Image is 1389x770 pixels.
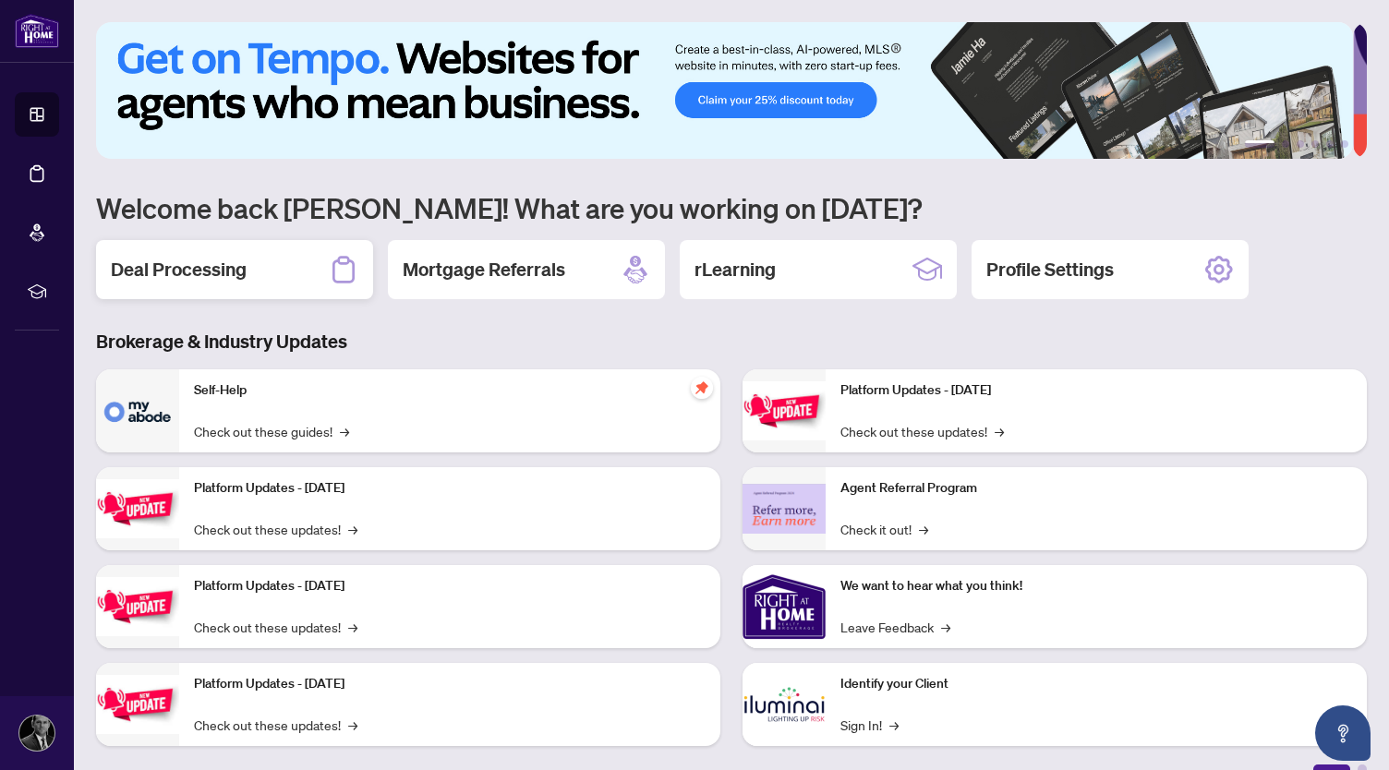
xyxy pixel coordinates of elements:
button: 1 [1245,140,1274,148]
img: Self-Help [96,369,179,452]
button: 2 [1282,140,1289,148]
span: pushpin [691,377,713,399]
span: → [919,519,928,539]
a: Check out these updates!→ [840,421,1004,441]
a: Leave Feedback→ [840,617,950,637]
span: → [941,617,950,637]
h2: Profile Settings [986,257,1114,283]
a: Check out these updates!→ [194,617,357,637]
img: logo [15,14,59,48]
p: Identify your Client [840,674,1352,694]
p: Platform Updates - [DATE] [840,380,1352,401]
img: Slide 0 [96,22,1353,159]
img: Platform Updates - July 8, 2025 [96,675,179,733]
p: Self-Help [194,380,706,401]
h2: Deal Processing [111,257,247,283]
img: Platform Updates - September 16, 2025 [96,479,179,537]
p: Platform Updates - [DATE] [194,576,706,596]
h3: Brokerage & Industry Updates [96,329,1367,355]
span: → [348,715,357,735]
img: We want to hear what you think! [743,565,826,648]
a: Check out these guides!→ [194,421,349,441]
p: Agent Referral Program [840,478,1352,499]
span: → [348,519,357,539]
span: → [995,421,1004,441]
a: Check it out!→ [840,519,928,539]
button: 5 [1326,140,1334,148]
a: Check out these updates!→ [194,715,357,735]
button: 4 [1311,140,1319,148]
p: Platform Updates - [DATE] [194,674,706,694]
h1: Welcome back [PERSON_NAME]! What are you working on [DATE]? [96,190,1367,225]
span: → [340,421,349,441]
a: Check out these updates!→ [194,519,357,539]
span: → [889,715,899,735]
a: Sign In!→ [840,715,899,735]
h2: rLearning [694,257,776,283]
img: Agent Referral Program [743,484,826,535]
img: Identify your Client [743,663,826,746]
button: 3 [1297,140,1304,148]
img: Platform Updates - July 21, 2025 [96,577,179,635]
img: Profile Icon [19,716,54,751]
span: → [348,617,357,637]
img: Platform Updates - June 23, 2025 [743,381,826,439]
h2: Mortgage Referrals [403,257,565,283]
button: 6 [1341,140,1348,148]
button: Open asap [1315,705,1371,761]
p: Platform Updates - [DATE] [194,478,706,499]
p: We want to hear what you think! [840,576,1352,596]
